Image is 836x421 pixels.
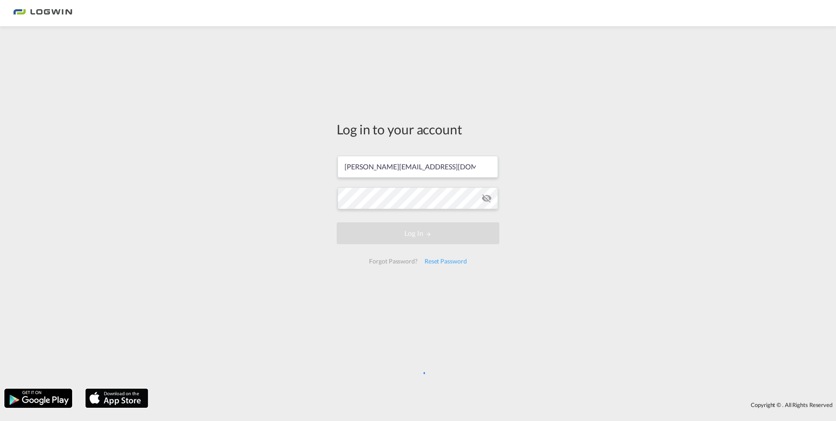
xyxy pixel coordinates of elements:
[84,388,149,409] img: apple.png
[338,156,498,178] input: Enter email/phone number
[3,388,73,409] img: google.png
[481,193,492,203] md-icon: icon-eye-off
[13,4,72,23] img: 2761ae10d95411efa20a1f5e0282d2d7.png
[337,222,499,244] button: LOGIN
[421,253,470,269] div: Reset Password
[337,120,499,138] div: Log in to your account
[366,253,421,269] div: Forgot Password?
[153,397,836,412] div: Copyright © . All Rights Reserved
